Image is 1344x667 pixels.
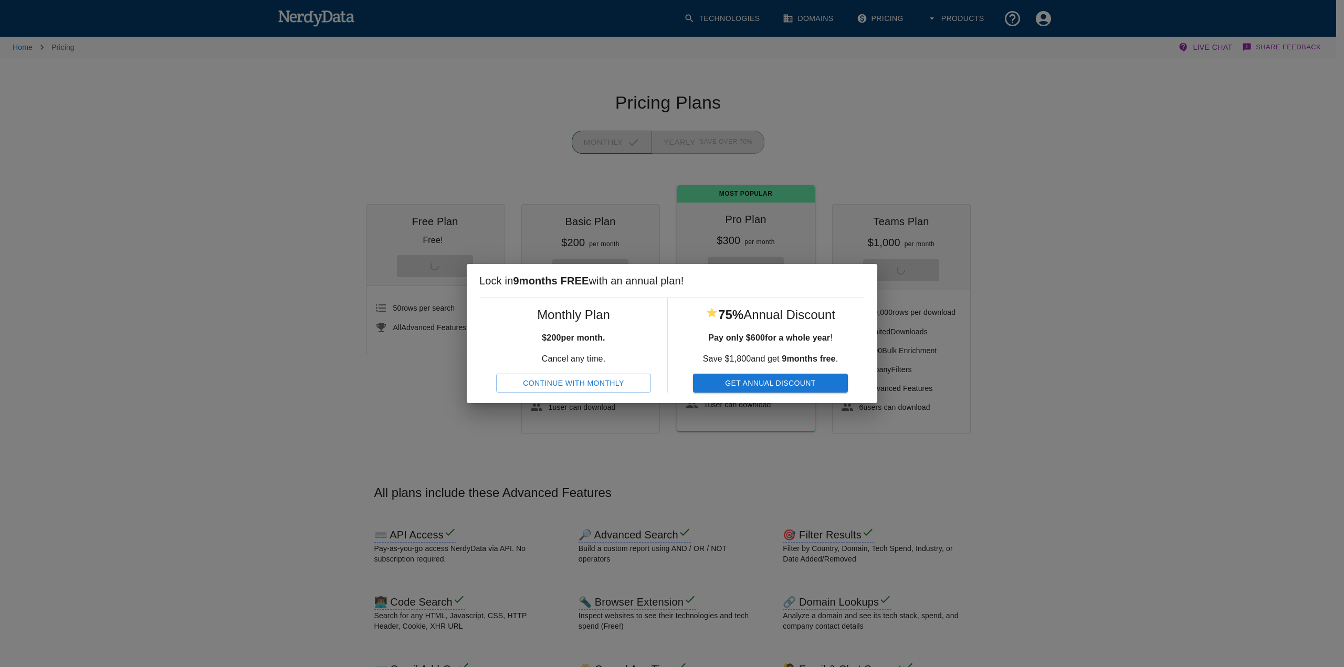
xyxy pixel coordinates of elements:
h2: Lock in with an annual plan! [467,264,877,298]
b: 9 months FREE [513,275,589,287]
button: Get Annual Discount [693,374,848,393]
button: Continue With Monthly [496,374,651,393]
h5: Annual Discount [693,306,848,323]
p: ! [693,332,848,344]
p: Save $ 1,800 and get . [693,353,848,365]
p: Cancel any time. [496,353,651,365]
iframe: Drift Widget Chat Controller [1291,592,1331,632]
h5: Monthly Plan [496,306,651,323]
b: Pay only $ 600 for a whole year [708,333,830,342]
b: $ 200 per month. [542,333,605,342]
b: 9 months free [782,354,835,363]
b: 75% [718,308,743,322]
